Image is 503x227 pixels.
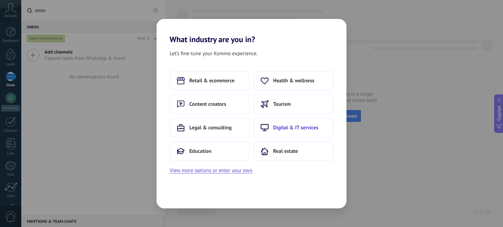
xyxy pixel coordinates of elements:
[273,77,314,84] span: Health & wellness
[189,77,234,84] span: Retail & ecommerce
[273,124,318,131] span: Digital & IT services
[157,19,346,44] h2: What industry are you in?
[253,118,333,138] button: Digital & IT services
[253,94,333,114] button: Tourism
[170,71,250,90] button: Retail & ecommerce
[170,94,250,114] button: Content creators
[189,101,226,107] span: Content creators
[170,141,250,161] button: Education
[273,101,291,107] span: Tourism
[170,49,258,58] span: Let’s fine-tune your Kommo experience.
[170,166,252,175] button: View more options or enter your own
[189,124,232,131] span: Legal & consulting
[189,148,212,154] span: Education
[253,141,333,161] button: Real estate
[170,118,250,138] button: Legal & consulting
[253,71,333,90] button: Health & wellness
[273,148,298,154] span: Real estate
